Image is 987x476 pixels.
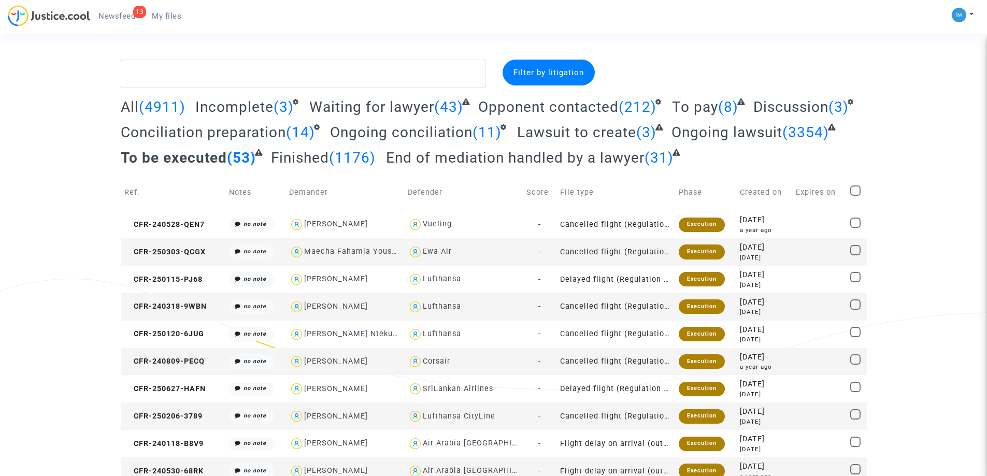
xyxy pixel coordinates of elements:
span: To pay [672,98,718,116]
img: icon-user.svg [408,217,423,232]
span: To be executed [121,149,227,166]
span: - [538,248,541,256]
td: Cancelled flight (Regulation EC 261/2004) [556,293,675,321]
div: [PERSON_NAME] [304,439,368,448]
div: [DATE] [740,253,789,262]
span: Filter by litigation [513,68,584,77]
div: Lufthansa [423,275,461,283]
div: Execution [679,299,725,314]
i: no note [244,467,266,474]
td: Expires on [792,174,846,211]
div: Execution [679,409,725,424]
span: Newsfeed [98,11,135,21]
td: Created on [736,174,793,211]
div: Lufthansa [423,302,461,311]
span: - [538,302,541,311]
a: 13Newsfeed [90,8,144,24]
div: [DATE] [740,297,789,308]
div: Lufthansa CityLine [423,412,495,421]
div: [DATE] [740,390,789,399]
span: CFR-250303-QCGX [124,248,206,256]
img: icon-user.svg [289,354,304,369]
span: Incomplete [195,98,274,116]
div: Execution [679,437,725,451]
span: End of mediation handled by a lawyer [386,149,645,166]
i: no note [244,276,266,282]
div: [DATE] [740,308,789,316]
img: icon-user.svg [408,299,423,314]
div: Execution [679,218,725,232]
span: - [538,439,541,448]
td: Delayed flight (Regulation EC 261/2004) [556,266,675,293]
span: CFR-240809-PECQ [124,357,205,366]
div: [DATE] [740,406,789,417]
img: icon-user.svg [408,327,423,342]
div: Maecha Fahamia Youssouf [304,247,408,256]
td: Cancelled flight (Regulation EC 261/2004) [556,238,675,266]
div: [PERSON_NAME] [304,357,368,366]
td: Flight delay on arrival (outside of EU - Montreal Convention) [556,430,675,457]
td: Cancelled flight (Regulation EC 261/2004) [556,321,675,348]
span: (4911) [139,98,185,116]
div: Execution [679,354,725,369]
i: no note [244,440,266,446]
td: Delayed flight (Regulation EC 261/2004) [556,375,675,402]
div: Lufthansa [423,329,461,338]
div: [DATE] [740,335,789,344]
span: CFR-250206-3789 [124,412,203,421]
img: jc-logo.svg [8,5,90,26]
span: - [538,357,541,366]
div: Execution [679,327,725,341]
span: (3) [828,98,849,116]
div: [DATE] [740,242,789,253]
i: no note [244,303,266,310]
div: [DATE] [740,434,789,445]
td: Demander [285,174,404,211]
td: Notes [225,174,285,211]
span: All [121,98,139,116]
td: Phase [675,174,736,211]
div: Vueling [423,220,452,228]
span: (53) [227,149,256,166]
img: icon-user.svg [289,244,304,259]
span: Discussion [753,98,828,116]
div: [PERSON_NAME] Ntekuta [304,329,400,338]
div: [DATE] [740,269,789,281]
a: My files [144,8,190,24]
span: - [538,329,541,338]
span: (3) [274,98,294,116]
img: icon-user.svg [289,381,304,396]
i: no note [244,221,266,227]
span: (31) [645,149,674,166]
span: (212) [619,98,656,116]
span: - [538,467,541,475]
span: (3354) [782,124,829,141]
span: (14) [286,124,315,141]
td: Score [523,174,556,211]
div: [DATE] [740,324,789,336]
span: Finished [271,149,329,166]
img: icon-user.svg [289,217,304,232]
div: Air Arabia [GEOGRAPHIC_DATA] [423,466,543,475]
span: (3) [636,124,656,141]
div: [DATE] [740,281,789,290]
div: Execution [679,272,725,286]
span: CFR-240528-QEN7 [124,220,205,229]
div: [DATE] [740,352,789,363]
td: File type [556,174,675,211]
span: Ongoing conciliation [330,124,473,141]
td: Cancelled flight (Regulation EC 261/2004) [556,211,675,238]
td: Cancelled flight (Regulation EC 261/2004) [556,348,675,376]
div: a year ago [740,226,789,235]
img: icon-user.svg [289,327,304,342]
span: Lawsuit to create [517,124,636,141]
i: no note [244,248,266,255]
img: icon-user.svg [289,409,304,424]
span: Ongoing lawsuit [671,124,782,141]
div: [DATE] [740,461,789,472]
img: icon-user.svg [289,299,304,314]
i: no note [244,330,266,337]
div: [DATE] [740,417,789,426]
span: Opponent contacted [478,98,619,116]
div: [PERSON_NAME] [304,302,368,311]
